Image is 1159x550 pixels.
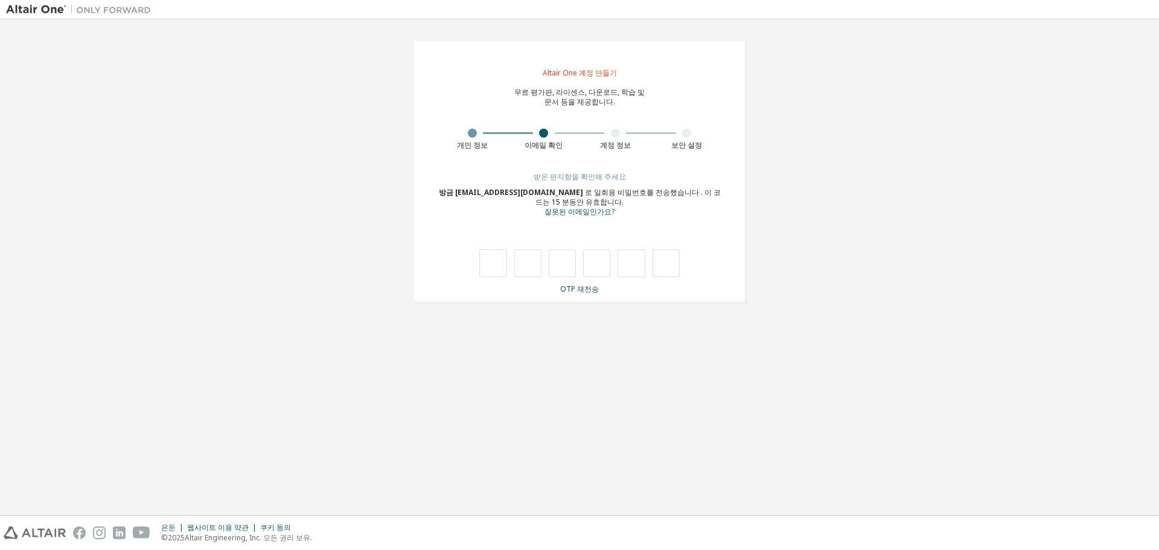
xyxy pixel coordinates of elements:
[6,4,157,16] img: 알타이르 원
[73,526,86,539] img: facebook.svg
[187,522,249,532] font: 웹사이트 이용 약관
[525,140,563,150] font: 이메일 확인
[133,526,150,539] img: youtube.svg
[113,526,126,539] img: linkedin.svg
[600,140,631,150] font: 계정 정보
[569,197,622,207] font: 동안 유효합니다
[93,526,106,539] img: instagram.svg
[552,197,569,207] font: 15 분
[560,284,599,294] font: OTP 재전송
[544,206,615,217] font: 잘못된 이메일인가요?
[534,171,626,182] font: 받은 편지함을 확인해 주세요
[543,68,617,78] font: Altair One 계정 만들기
[514,87,645,97] font: 무료 평가판, 라이센스, 다운로드, 학습 및
[161,532,168,543] font: ©
[535,187,721,207] font: 로 일회용 비밀번호를 전송했습니다 . 이 코드는
[457,140,488,150] font: 개인 정보
[671,140,702,150] font: 보안 설정
[544,208,615,216] a: 등록 양식으로 돌아가기
[622,197,624,207] font: .
[260,522,291,532] font: 쿠키 동의
[161,522,176,532] font: 은둔
[439,187,583,197] font: 방금 [EMAIL_ADDRESS][DOMAIN_NAME]
[4,526,66,539] img: altair_logo.svg
[544,97,615,107] font: 문서 등을 제공합니다.
[168,532,185,543] font: 2025
[185,532,312,543] font: Altair Engineering, Inc. 모든 권리 보유.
